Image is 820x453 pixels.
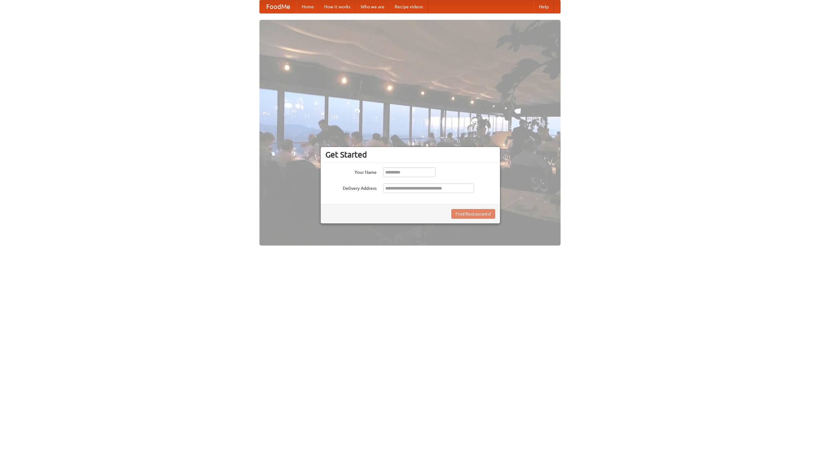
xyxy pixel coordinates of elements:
a: Who we are [356,0,389,13]
label: Delivery Address [325,183,377,191]
a: How it works [319,0,356,13]
button: Find Restaurants! [451,209,495,219]
label: Your Name [325,167,377,175]
a: Help [534,0,554,13]
a: FoodMe [260,0,297,13]
h3: Get Started [325,150,495,159]
a: Home [297,0,319,13]
a: Recipe videos [389,0,428,13]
